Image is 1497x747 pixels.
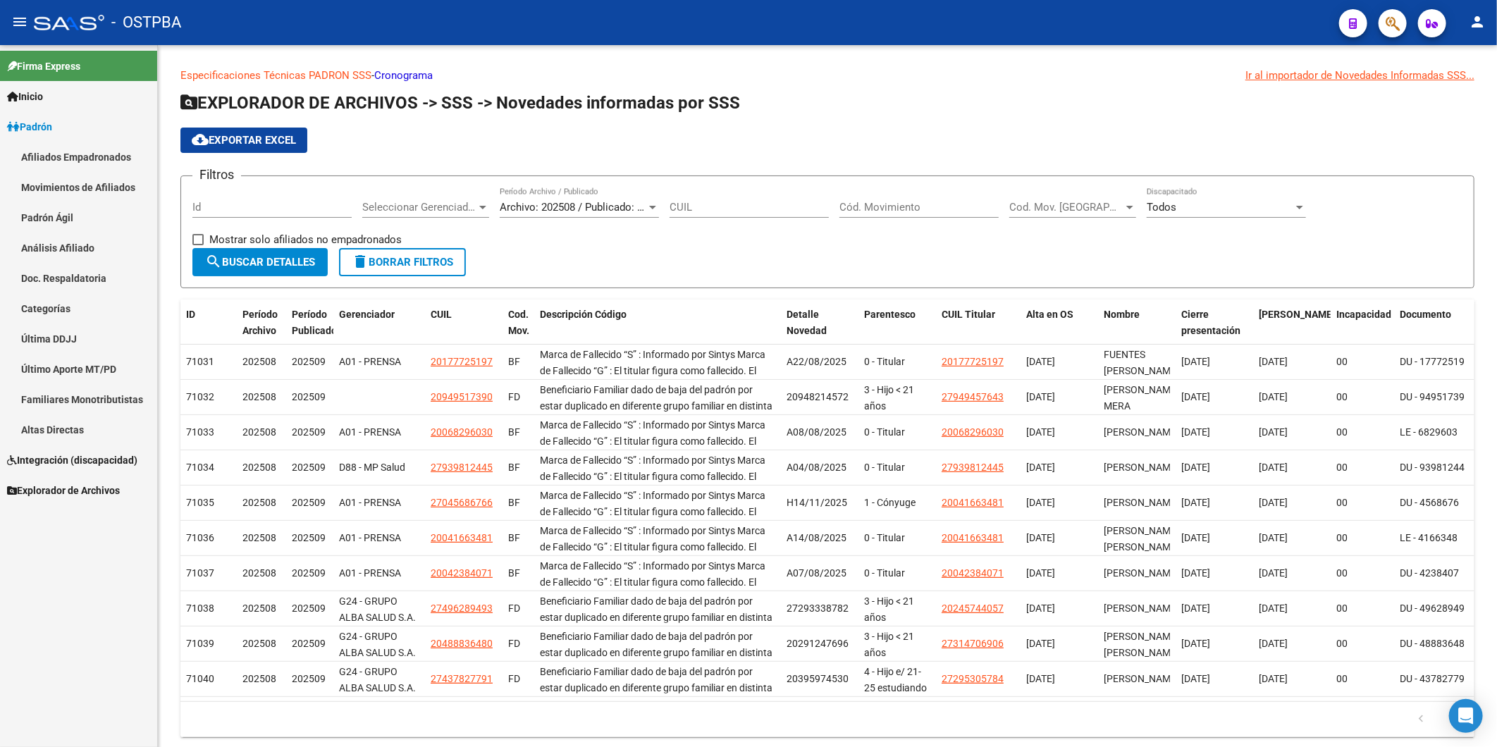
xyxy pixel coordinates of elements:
[540,309,627,320] span: Descripción Código
[180,93,740,113] span: EXPLORADOR DE ARCHIVOS -> SSS -> Novedades informadas por SSS
[1259,356,1288,367] span: [DATE]
[1400,356,1465,367] span: DU - 17772519
[1026,567,1055,579] span: [DATE]
[1336,354,1388,370] div: 00
[508,462,520,473] span: BF
[242,356,276,367] span: 202508
[186,391,214,402] span: 71032
[7,483,120,498] span: Explorador de Archivos
[1400,567,1459,579] span: DU - 4238407
[1336,636,1388,652] div: 00
[1104,349,1179,376] span: FUENTES [PERSON_NAME]
[503,300,534,362] datatable-header-cell: Cod. Mov.
[540,419,773,671] span: Marca de Fallecido “S” : Informado por Sintys Marca de Fallecido “G” : El titular figura como fal...
[180,300,237,362] datatable-header-cell: ID
[1245,68,1474,83] div: Ir al importador de Novedades Informadas SSS...
[1336,565,1388,581] div: 00
[1336,424,1388,440] div: 00
[942,309,995,320] span: CUIL Titular
[936,300,1021,362] datatable-header-cell: CUIL Titular
[1104,631,1179,658] span: [PERSON_NAME] [PERSON_NAME]
[242,309,278,336] span: Período Archivo
[864,631,914,658] span: 3 - Hijo < 21 años
[1336,671,1388,687] div: 00
[1394,300,1472,362] datatable-header-cell: Documento
[186,309,195,320] span: ID
[242,462,276,473] span: 202508
[1336,495,1388,511] div: 00
[205,256,315,268] span: Buscar Detalles
[942,638,1004,649] span: 27314706906
[180,68,1474,83] p: -
[508,426,520,438] span: BF
[352,256,453,268] span: Borrar Filtros
[1181,673,1210,684] span: [DATE]
[339,532,401,543] span: A01 - PRENSA
[500,201,671,214] span: Archivo: 202508 / Publicado: 202509
[787,567,846,579] span: A07/08/2025
[540,349,773,600] span: Marca de Fallecido “S” : Informado por Sintys Marca de Fallecido “G” : El titular figura como fal...
[1181,391,1210,402] span: [DATE]
[1259,426,1288,438] span: [DATE]
[787,638,849,649] span: 20291247696
[1259,638,1288,649] span: [DATE]
[534,300,781,362] datatable-header-cell: Descripción Código
[1336,309,1391,320] span: Incapacidad
[1181,567,1210,579] span: [DATE]
[1104,462,1179,473] span: [PERSON_NAME]
[186,673,214,684] span: 71040
[1400,638,1465,649] span: DU - 48883648
[186,497,214,508] span: 71035
[339,631,416,658] span: G24 - GRUPO ALBA SALUD S.A.
[7,89,43,104] span: Inicio
[942,532,1004,543] span: 20041663481
[1026,309,1073,320] span: Alta en OS
[864,595,914,623] span: 3 - Hijo < 21 años
[1407,712,1434,727] a: go to previous page
[339,356,401,367] span: A01 - PRENSA
[333,300,425,362] datatable-header-cell: Gerenciador
[1259,391,1288,402] span: [DATE]
[292,356,326,367] span: 202509
[1104,384,1179,428] span: [PERSON_NAME] MERA [PERSON_NAME]
[339,426,401,438] span: A01 - PRENSA
[1253,300,1331,362] datatable-header-cell: Fecha Nac.
[242,426,276,438] span: 202508
[787,673,849,684] span: 20395974530
[942,603,1004,614] span: 20245744057
[431,638,493,649] span: 20488836480
[292,532,326,543] span: 202509
[1469,13,1486,30] mat-icon: person
[787,462,846,473] span: A04/08/2025
[1104,497,1179,508] span: [PERSON_NAME]
[339,666,416,693] span: G24 - GRUPO ALBA SALUD S.A.
[292,638,326,649] span: 202509
[1400,532,1458,543] span: LE - 4166348
[1336,389,1388,405] div: 00
[431,532,493,543] span: 20041663481
[1104,309,1140,320] span: Nombre
[339,567,401,579] span: A01 - PRENSA
[1026,673,1055,684] span: [DATE]
[111,7,181,38] span: - OSTPBA
[242,673,276,684] span: 202508
[431,673,493,684] span: 27437827791
[180,128,307,153] button: Exportar EXCEL
[292,309,337,336] span: Período Publicado
[1104,525,1179,552] span: [PERSON_NAME] [PERSON_NAME]
[942,391,1004,402] span: 27949457643
[242,497,276,508] span: 202508
[1021,300,1098,362] datatable-header-cell: Alta en OS
[1400,673,1465,684] span: DU - 43782779
[508,638,520,649] span: FD
[339,595,416,623] span: G24 - GRUPO ALBA SALUD S.A.
[540,490,773,741] span: Marca de Fallecido “S” : Informado por Sintys Marca de Fallecido “G” : El titular figura como fal...
[508,567,520,579] span: BF
[858,300,936,362] datatable-header-cell: Parentesco
[1026,532,1055,543] span: [DATE]
[205,253,222,270] mat-icon: search
[540,631,774,722] span: Beneficiario Familiar dado de baja del padrón por estar duplicado en diferente grupo familiar en ...
[242,532,276,543] span: 202508
[1026,638,1055,649] span: [DATE]
[1400,426,1458,438] span: LE - 6829603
